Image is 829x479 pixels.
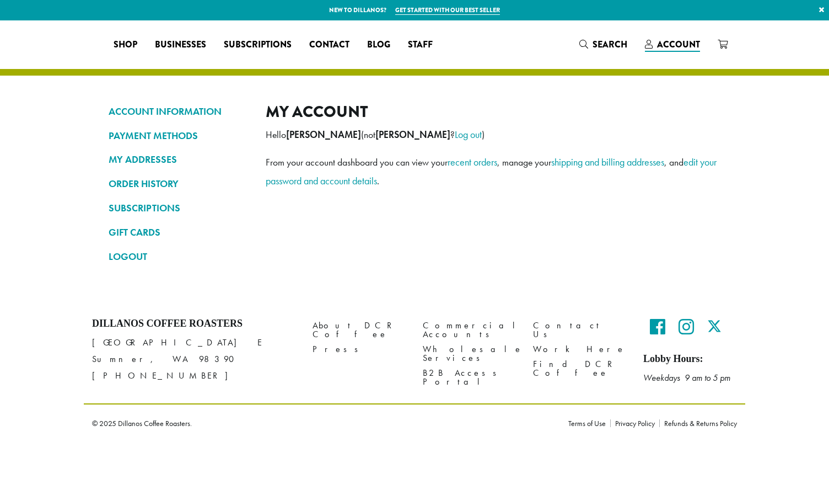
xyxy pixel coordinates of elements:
[408,38,433,52] span: Staff
[395,6,500,15] a: Get started with our best seller
[423,366,516,390] a: B2B Access Portal
[109,102,249,275] nav: Account pages
[593,38,627,51] span: Search
[92,419,552,427] p: © 2025 Dillanos Coffee Roasters.
[448,156,497,168] a: recent orders
[105,36,146,54] a: Shop
[286,129,361,141] strong: [PERSON_NAME]
[570,35,636,54] a: Search
[109,126,249,145] a: PAYMENT METHODS
[610,419,659,427] a: Privacy Policy
[367,38,390,52] span: Blog
[155,38,206,52] span: Businesses
[659,419,737,427] a: Refunds & Returns Policy
[224,38,292,52] span: Subscriptions
[423,318,516,342] a: Commercial Accounts
[313,342,406,357] a: Press
[533,342,627,357] a: Work Here
[533,357,627,381] a: Find DCR Coffee
[313,318,406,342] a: About DCR Coffee
[266,153,720,190] p: From your account dashboard you can view your , manage your , and .
[109,150,249,169] a: MY ADDRESSES
[551,156,664,168] a: shipping and billing addresses
[643,353,737,365] h5: Lobby Hours:
[423,342,516,366] a: Wholesale Services
[109,174,249,193] a: ORDER HISTORY
[309,38,349,52] span: Contact
[568,419,610,427] a: Terms of Use
[399,36,442,54] a: Staff
[109,247,249,266] a: LOGOUT
[455,128,482,141] a: Log out
[92,318,296,330] h4: Dillanos Coffee Roasters
[375,129,450,141] strong: [PERSON_NAME]
[643,372,730,384] em: Weekdays 9 am to 5 pm
[92,334,296,384] p: [GEOGRAPHIC_DATA] E Sumner, WA 98390 [PHONE_NUMBER]
[109,223,249,242] a: GIFT CARDS
[114,38,137,52] span: Shop
[657,38,700,51] span: Account
[109,199,249,217] a: SUBSCRIPTIONS
[533,318,627,342] a: Contact Us
[109,102,249,121] a: ACCOUNT INFORMATION
[266,102,720,121] h2: My account
[266,125,720,144] p: Hello (not ? )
